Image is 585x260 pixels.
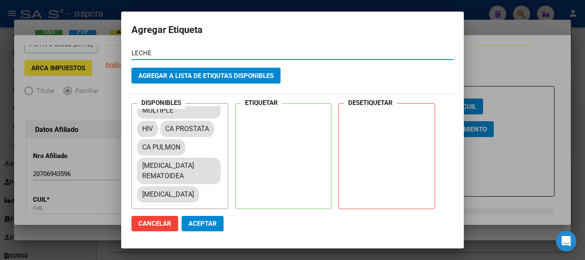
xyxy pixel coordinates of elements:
[160,121,214,137] mat-chip: CA PROSTATA
[138,220,171,227] span: Cancelar
[131,68,281,84] button: Agregar a lista de etiqutas disponibles
[138,72,274,80] span: Agregar a lista de etiqutas disponibles
[131,22,454,38] h2: Agregar Etiqueta
[137,139,185,155] mat-chip: CA PULMON
[137,158,221,184] mat-chip: [MEDICAL_DATA] REMATOIDEA
[241,97,282,109] h4: ETIQUETAR
[137,186,199,203] mat-chip: [MEDICAL_DATA]
[131,216,178,231] button: Cancelar
[137,121,158,137] mat-chip: HIV
[182,216,224,231] button: Aceptar
[556,231,576,251] div: Open Intercom Messenger
[137,97,185,109] h4: DISPONIBLES
[344,97,397,109] h4: DESETIQUETAR
[137,205,199,221] mat-chip: [MEDICAL_DATA]
[188,220,217,227] span: Aceptar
